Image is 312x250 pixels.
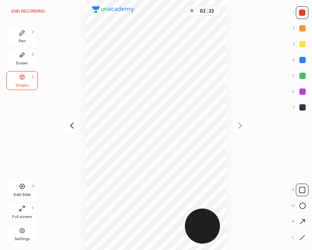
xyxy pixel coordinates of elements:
[292,215,309,228] div: A
[293,38,309,51] div: 3
[13,193,31,197] div: Add Slide
[32,75,34,79] div: L
[292,85,309,98] div: 6
[293,6,308,19] div: 1
[16,61,28,65] div: Eraser
[292,231,308,244] div: L
[32,206,34,210] div: F
[15,237,30,241] div: Settings
[32,53,34,56] div: E
[32,30,34,34] div: P
[291,199,309,212] div: O
[293,101,309,114] div: 7
[19,39,26,43] div: Pen
[6,6,50,16] button: End recording
[92,6,134,13] img: logo.38c385cc.svg
[293,22,309,35] div: 2
[32,184,34,188] div: H
[292,184,308,196] div: R
[15,83,29,87] div: Shapes
[12,215,32,219] div: Full screen
[197,8,216,14] div: 02 : 23
[292,70,309,82] div: 5
[292,54,309,66] div: 4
